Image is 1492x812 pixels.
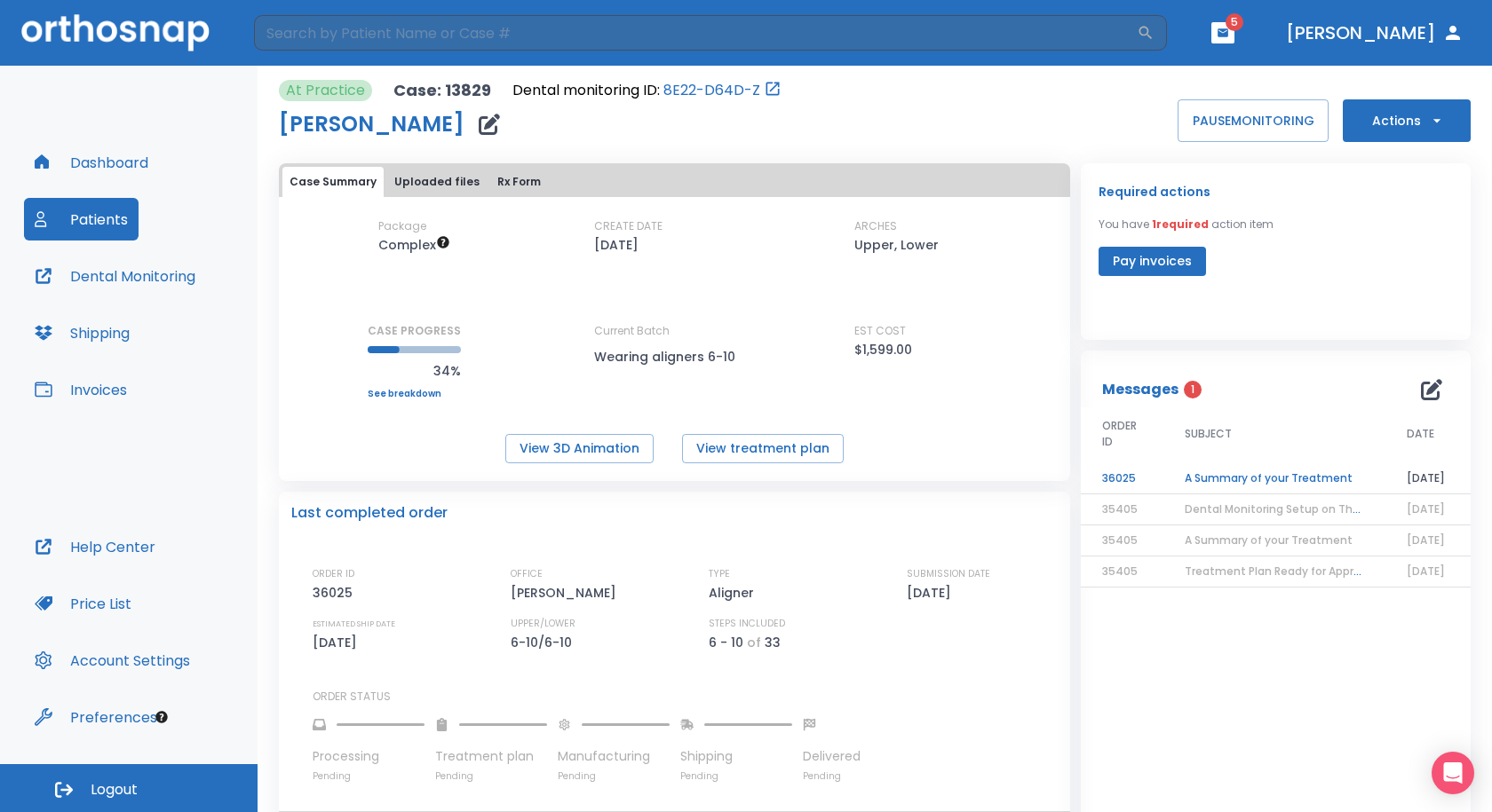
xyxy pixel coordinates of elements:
p: EST COST [854,323,906,339]
p: Messages [1102,379,1179,400]
p: SUBMISSION DATE [907,566,990,582]
span: [DATE] [1407,564,1445,579]
p: Pending [680,769,792,783]
p: Case: 13829 [393,80,491,101]
td: 36025 [1081,463,1164,494]
p: 33 [765,632,781,653]
p: Processing [313,747,425,766]
p: [DATE] [594,234,639,256]
p: ORDER STATUS [313,689,1058,705]
div: Open Intercom Messenger [1432,752,1474,794]
div: Open patient in dental monitoring portal [512,80,782,101]
p: TYPE [709,566,730,582]
span: Dental Monitoring Setup on The Delivery Day [1185,501,1430,516]
span: 1 [1184,381,1202,398]
p: [PERSON_NAME] [511,582,623,603]
p: OFFICE [511,566,543,582]
p: Shipping [680,747,792,766]
span: A Summary of your Treatment [1185,532,1353,548]
p: Aligner [709,582,760,603]
h1: [PERSON_NAME] [279,114,464,135]
p: At Practice [286,80,365,101]
p: [DATE] [313,632,363,653]
button: Shipping [24,311,140,354]
p: CREATE DATE [594,218,663,234]
span: 35405 [1102,532,1138,548]
p: 36025 [313,582,359,603]
span: SUBJECT [1185,426,1232,442]
button: Uploaded files [387,167,487,197]
p: ARCHES [854,218,897,234]
button: View treatment plan [682,434,844,463]
span: [DATE] [1407,532,1445,548]
p: Required actions [1099,181,1210,202]
p: [DATE] [907,582,957,603]
button: Patients [24,198,139,240]
p: CASE PROGRESS [368,323,461,339]
p: You have action item [1099,217,1274,233]
button: Invoices [24,368,138,411]
button: Case Summary [282,167,384,197]
a: 8E22-D64D-Z [663,80,760,101]
span: Logout [91,780,138,800]
a: See breakdown [368,389,461,399]
button: Rx Form [490,167,548,197]
button: Pay invoices [1099,247,1206,276]
p: UPPER/LOWER [511,616,575,632]
span: DATE [1407,426,1434,442]
p: of [747,632,761,653]
p: Delivered [803,747,861,766]
button: [PERSON_NAME] [1279,17,1471,49]
span: [DATE] [1407,501,1445,516]
p: Pending [435,769,547,783]
button: Preferences [24,696,168,738]
button: Account Settings [24,639,201,682]
p: ORDER ID [313,566,354,582]
button: Actions [1343,99,1471,142]
button: Price List [24,582,142,625]
button: Dental Monitoring [24,255,206,297]
button: PAUSEMONITORING [1178,99,1329,142]
span: 35405 [1102,564,1138,579]
div: tabs [282,167,1067,197]
span: 35405 [1102,501,1138,516]
p: Pending [558,769,670,783]
p: Manufacturing [558,747,670,766]
p: Treatment plan [435,747,547,766]
button: Help Center [24,525,166,568]
div: Tooltip anchor [154,709,170,725]
p: 6-10/6-10 [511,632,578,653]
span: 5 [1226,13,1243,31]
td: A Summary of your Treatment [1163,463,1385,494]
p: Package [378,218,426,234]
span: Up to 50 Steps (100 aligners) [378,236,450,254]
p: ESTIMATED SHIP DATE [313,616,395,632]
p: Current Batch [594,323,754,339]
span: 1 required [1152,217,1209,232]
p: Last completed order [291,502,448,524]
button: Dashboard [24,141,159,184]
p: 6 - 10 [709,632,743,653]
p: 34% [368,360,461,382]
img: Orthosnap [21,14,210,51]
td: [DATE] [1385,463,1471,494]
span: ORDER ID [1102,418,1143,450]
p: Pending [313,769,425,783]
button: View 3D Animation [505,434,654,463]
input: Search by Patient Name or Case # [254,15,1137,51]
p: Dental monitoring ID: [512,80,660,101]
p: Wearing aligners 6-10 [594,346,754,367]
p: Upper, Lower [854,234,939,256]
span: Treatment Plan Ready for Approval! [1185,564,1380,579]
p: $1,599.00 [854,339,912,360]
p: Pending [803,769,861,783]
